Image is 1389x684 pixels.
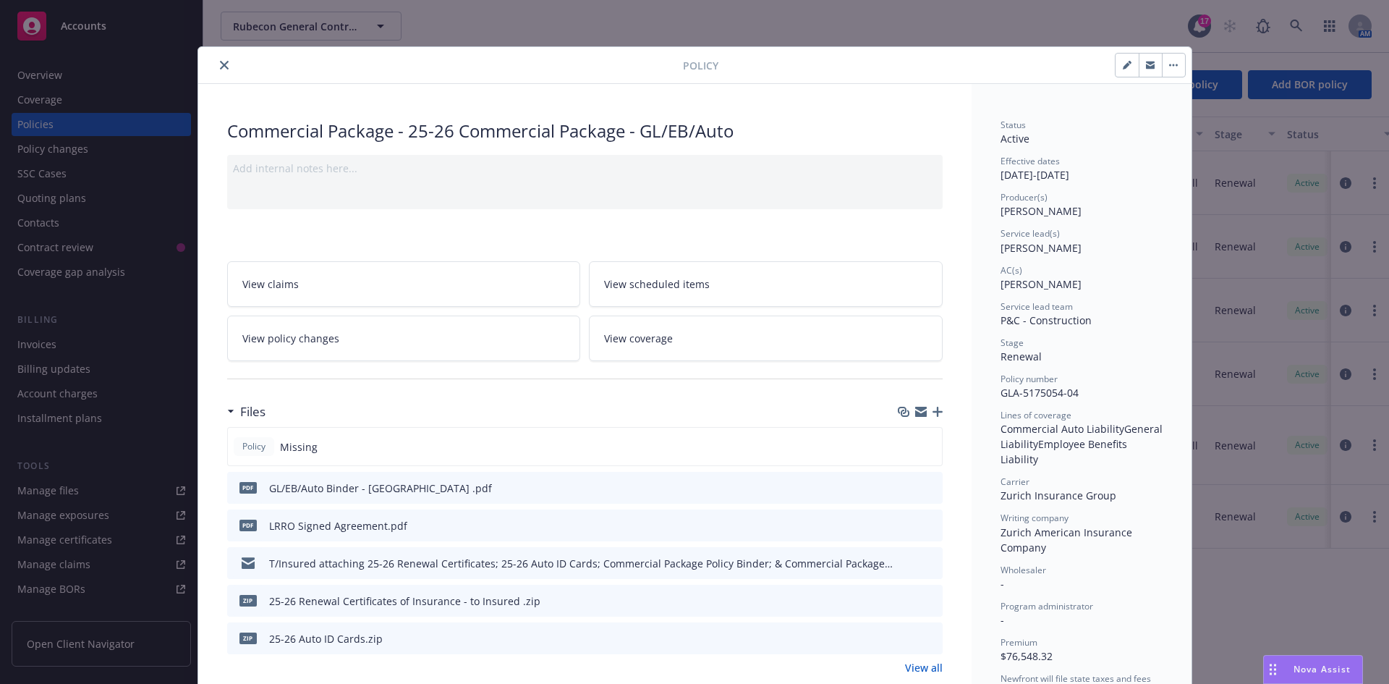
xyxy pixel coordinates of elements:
[1001,300,1073,313] span: Service lead team
[269,518,407,533] div: LRRO Signed Agreement.pdf
[242,331,339,346] span: View policy changes
[1001,373,1058,385] span: Policy number
[216,56,233,74] button: close
[1001,155,1163,182] div: [DATE] - [DATE]
[269,594,540,609] div: 25-26 Renewal Certificates of Insurance - to Insured .zip
[1001,227,1060,240] span: Service lead(s)
[1001,337,1024,349] span: Stage
[924,556,937,571] button: preview file
[1001,636,1037,649] span: Premium
[604,276,710,292] span: View scheduled items
[227,261,581,307] a: View claims
[1001,132,1029,145] span: Active
[1001,119,1026,131] span: Status
[269,631,383,646] div: 25-26 Auto ID Cards.zip
[1001,512,1069,524] span: Writing company
[227,402,266,421] div: Files
[239,482,257,493] span: pdf
[1001,191,1048,203] span: Producer(s)
[239,595,257,606] span: zip
[242,276,299,292] span: View claims
[1001,350,1042,363] span: Renewal
[227,119,943,143] div: Commercial Package - 25-26 Commercial Package - GL/EB/Auto
[1001,489,1116,502] span: Zurich Insurance Group
[1001,264,1022,276] span: AC(s)
[1263,655,1363,684] button: Nova Assist
[1264,656,1282,683] div: Drag to move
[1294,663,1351,675] span: Nova Assist
[1001,600,1093,612] span: Program administrator
[239,440,268,453] span: Policy
[589,261,943,307] a: View scheduled items
[1001,313,1092,327] span: P&C - Construction
[924,594,937,609] button: preview file
[233,161,937,176] div: Add internal notes here...
[1001,437,1130,466] span: Employee Benefits Liability
[269,556,895,571] div: T/Insured attaching 25-26 Renewal Certificates; 25-26 Auto ID Cards; Commercial Package Policy Bi...
[905,660,943,675] a: View all
[1001,386,1079,400] span: GLA-5175054-04
[1001,204,1082,218] span: [PERSON_NAME]
[901,631,912,646] button: download file
[239,520,257,531] span: pdf
[901,518,912,533] button: download file
[1001,422,1165,451] span: General Liability
[280,439,318,455] span: Missing
[1001,241,1082,255] span: [PERSON_NAME]
[1001,613,1004,627] span: -
[1001,476,1029,488] span: Carrier
[239,633,257,643] span: zip
[1001,525,1135,554] span: Zurich American Insurance Company
[1001,422,1124,436] span: Commercial Auto Liability
[1001,277,1082,291] span: [PERSON_NAME]
[683,58,718,73] span: Policy
[1001,409,1071,421] span: Lines of coverage
[901,594,912,609] button: download file
[227,316,581,361] a: View policy changes
[269,481,492,496] div: GL/EB/Auto Binder - [GEOGRAPHIC_DATA] .pdf
[1001,155,1060,167] span: Effective dates
[1001,564,1046,576] span: Wholesaler
[1001,649,1053,663] span: $76,548.32
[589,316,943,361] a: View coverage
[604,331,673,346] span: View coverage
[901,481,912,496] button: download file
[924,481,937,496] button: preview file
[924,518,937,533] button: preview file
[901,556,912,571] button: download file
[240,402,266,421] h3: Files
[1001,577,1004,591] span: -
[924,631,937,646] button: preview file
